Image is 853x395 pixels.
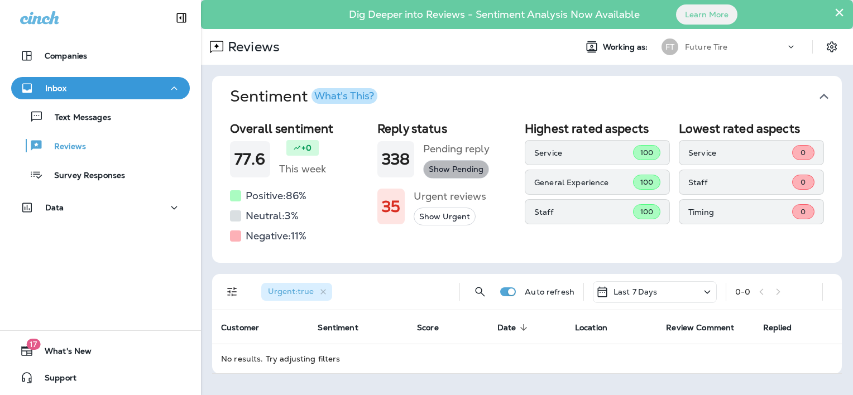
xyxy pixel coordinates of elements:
button: Show Urgent [414,208,476,226]
div: FT [662,38,678,55]
span: Review Comment [666,323,734,333]
button: Settings [822,37,842,57]
p: Inbox [45,84,66,93]
p: Service [534,148,633,157]
h2: Reply status [377,122,516,136]
span: 0 [801,148,806,157]
h5: Negative: 11 % [246,227,306,245]
h5: This week [279,160,326,178]
p: +0 [301,142,312,153]
div: Urgent:true [261,283,332,301]
p: Data [45,203,64,212]
h1: Sentiment [230,87,377,106]
p: Service [688,148,792,157]
span: Location [575,323,607,333]
button: 17What's New [11,340,190,362]
h5: Pending reply [423,140,490,158]
span: Score [417,322,453,333]
span: 0 [801,177,806,187]
span: 17 [26,339,40,350]
h2: Highest rated aspects [525,122,670,136]
h5: Urgent reviews [414,187,486,205]
div: SentimentWhat's This? [212,117,842,263]
span: Location [575,322,622,333]
button: Close [834,3,845,21]
h1: 77.6 [234,150,266,168]
span: Replied [763,322,807,333]
p: Reviews [223,38,280,55]
span: Customer [221,322,274,333]
button: Text Messages [11,105,190,128]
span: Working as: [603,42,650,52]
button: Show Pending [423,160,489,179]
p: Survey Responses [43,171,125,181]
button: Learn More [676,4,737,25]
h2: Overall sentiment [230,122,368,136]
p: General Experience [534,178,633,187]
span: Score [417,323,439,333]
span: Replied [763,323,792,333]
span: What's New [33,346,92,360]
button: Inbox [11,77,190,99]
h5: Positive: 86 % [246,187,306,205]
span: Sentiment [318,322,372,333]
span: Customer [221,323,259,333]
span: Urgent : true [268,286,314,296]
p: Last 7 Days [614,287,658,296]
button: Search Reviews [469,281,491,303]
button: Support [11,367,190,389]
span: Review Comment [666,322,749,333]
p: Timing [688,208,792,216]
p: Staff [688,178,792,187]
p: Auto refresh [525,287,574,296]
button: Reviews [11,134,190,157]
h2: Lowest rated aspects [679,122,824,136]
span: Date [497,323,516,333]
span: Support [33,373,76,387]
button: Companies [11,45,190,67]
span: 100 [640,207,653,216]
h5: Neutral: 3 % [246,207,299,225]
h1: 35 [382,197,400,216]
td: No results. Try adjusting filters [212,344,842,373]
span: Sentiment [318,323,358,333]
button: Data [11,196,190,219]
p: Dig Deeper into Reviews - Sentiment Analysis Now Available [317,13,672,16]
button: Filters [221,281,243,303]
span: 100 [640,148,653,157]
p: Companies [45,51,87,60]
p: Text Messages [44,113,111,123]
span: 0 [801,207,806,216]
div: What's This? [314,91,374,101]
span: 100 [640,177,653,187]
p: Staff [534,208,633,216]
p: Future Tire [685,42,728,51]
button: Collapse Sidebar [166,7,197,29]
button: SentimentWhat's This? [221,76,851,117]
span: Date [497,322,531,333]
p: Reviews [43,142,86,152]
button: What's This? [312,88,377,104]
h1: 338 [382,150,410,168]
button: Survey Responses [11,163,190,186]
div: 0 - 0 [735,287,750,296]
